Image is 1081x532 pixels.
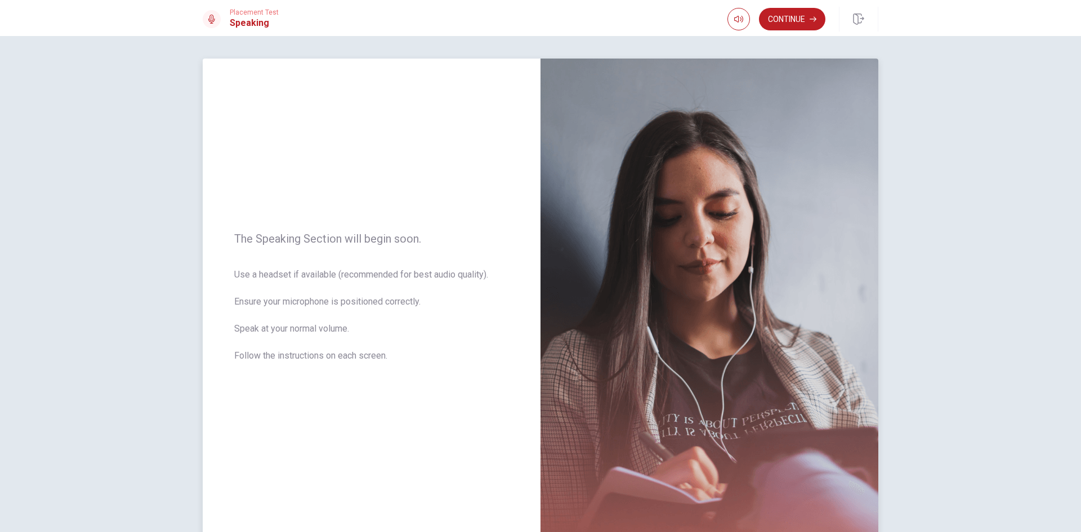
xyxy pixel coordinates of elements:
[230,8,279,16] span: Placement Test
[234,232,509,245] span: The Speaking Section will begin soon.
[759,8,825,30] button: Continue
[234,268,509,376] span: Use a headset if available (recommended for best audio quality). Ensure your microphone is positi...
[230,16,279,30] h1: Speaking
